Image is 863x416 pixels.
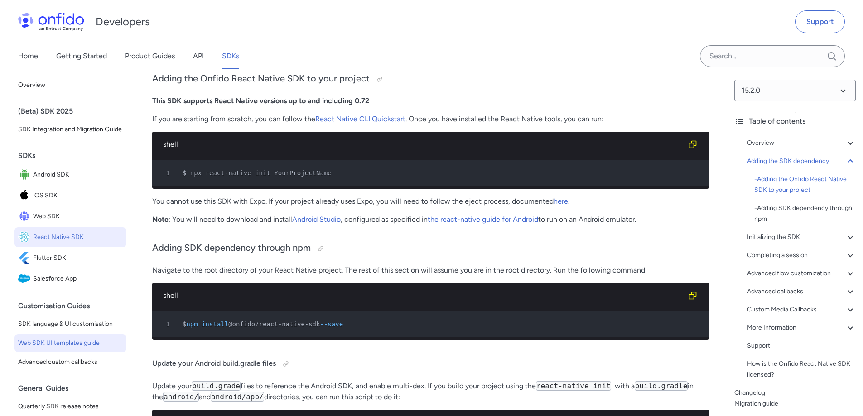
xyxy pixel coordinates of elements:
span: Web SDK [33,210,123,223]
a: More Information [747,322,856,333]
code: build.gradle [635,381,688,391]
a: Advanced flow customization [747,268,856,279]
a: the react-native guide for Android [428,215,538,224]
h3: Adding SDK dependency through npm [152,241,709,256]
span: Quarterly SDK release notes [18,401,123,412]
span: iOS SDK [33,189,123,202]
a: Advanced custom callbacks [14,353,126,371]
a: Product Guides [125,43,175,69]
span: SDK Integration and Migration Guide [18,124,123,135]
button: Copy code snippet button [684,287,702,305]
strong: This SDK supports React Native versions up to and including 0.72 [152,96,369,105]
a: here [554,197,568,206]
div: SDKs [18,147,130,165]
a: IconSalesforce AppSalesforce App [14,269,126,289]
span: Flutter SDK [33,252,123,264]
h1: Developers [96,14,150,29]
p: : You will need to download and install , configured as specified in to run on an Android emulator. [152,214,709,225]
a: Migration guide [734,398,856,409]
h4: Update your Android build.gradle files [152,357,709,371]
div: shell [163,290,684,301]
span: $ [183,320,186,328]
code: build.grade [192,381,241,391]
img: Onfido Logo [18,13,84,31]
img: IconFlutter SDK [18,252,33,264]
span: Overview [18,80,123,91]
a: Initializing the SDK [747,232,856,243]
a: Advanced callbacks [747,286,856,297]
img: IconWeb SDK [18,210,33,223]
a: -Adding SDK dependency through npm [754,203,856,225]
span: Android SDK [33,168,123,181]
div: Customisation Guides [18,297,130,315]
span: React Native SDK [33,231,123,244]
span: Salesforce App [33,273,123,285]
a: Getting Started [56,43,107,69]
p: You cannot use this SDK with Expo. If your project already uses Expo, you will need to follow the... [152,196,709,207]
div: - Adding the Onfido React Native SDK to your project [754,174,856,196]
a: Overview [747,138,856,148]
img: IconReact Native SDK [18,231,33,244]
h3: Adding the Onfido React Native SDK to your project [152,72,709,86]
a: IconReact Native SDKReact Native SDK [14,227,126,247]
span: Web SDK UI templates guide [18,338,123,349]
a: IconWeb SDKWeb SDK [14,206,126,226]
a: Custom Media Callbacks [747,304,856,315]
a: Android Studio [292,215,341,224]
a: API [193,43,204,69]
span: --save [320,320,343,328]
input: Onfido search input field [700,45,845,67]
a: IconAndroid SDKAndroid SDK [14,165,126,185]
span: @onfido/react-native-sdk [228,320,320,328]
a: Support [795,10,845,33]
code: react-native init [536,381,611,391]
a: How is the Onfido React Native SDK licensed? [747,359,856,380]
div: - Adding SDK dependency through npm [754,203,856,225]
span: $ npx react-native init YourProjectName [183,169,332,177]
img: IconiOS SDK [18,189,33,202]
p: Update your files to reference the Android SDK, and enable multi-dex. If you build your project u... [152,381,709,402]
code: android/ [163,392,199,402]
a: IconiOS SDKiOS SDK [14,186,126,206]
div: Table of contents [734,116,856,127]
div: General Guides [18,379,130,397]
a: Overview [14,76,126,94]
span: SDK language & UI customisation [18,319,123,330]
img: IconSalesforce App [18,273,33,285]
a: React Native CLI Quickstart [315,115,405,123]
span: 1 [156,167,176,178]
a: SDK language & UI customisation [14,315,126,333]
a: IconFlutter SDKFlutter SDK [14,248,126,268]
button: Copy code snippet button [684,135,702,153]
p: If you are starting from scratch, you can follow the . Once you have installed the React Native t... [152,114,709,124]
a: Completing a session [747,250,856,261]
p: Navigate to the root directory of your React Native project. The rest of this section will assume... [152,265,709,276]
strong: Note [152,215,169,224]
code: android/app/ [211,392,264,402]
a: SDK Integration and Migration Guide [14,120,126,139]
img: IconAndroid SDK [18,168,33,181]
a: Home [18,43,38,69]
a: Web SDK UI templates guide [14,334,126,352]
div: shell [163,139,684,150]
a: Changelog [734,387,856,398]
span: install [202,320,228,328]
a: Support [747,340,856,351]
span: npm [186,320,198,328]
a: -Adding the Onfido React Native SDK to your project [754,174,856,196]
span: Advanced custom callbacks [18,357,123,368]
a: SDKs [222,43,239,69]
span: 1 [156,319,176,330]
a: Adding the SDK dependency [747,156,856,167]
a: Quarterly SDK release notes [14,397,126,416]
